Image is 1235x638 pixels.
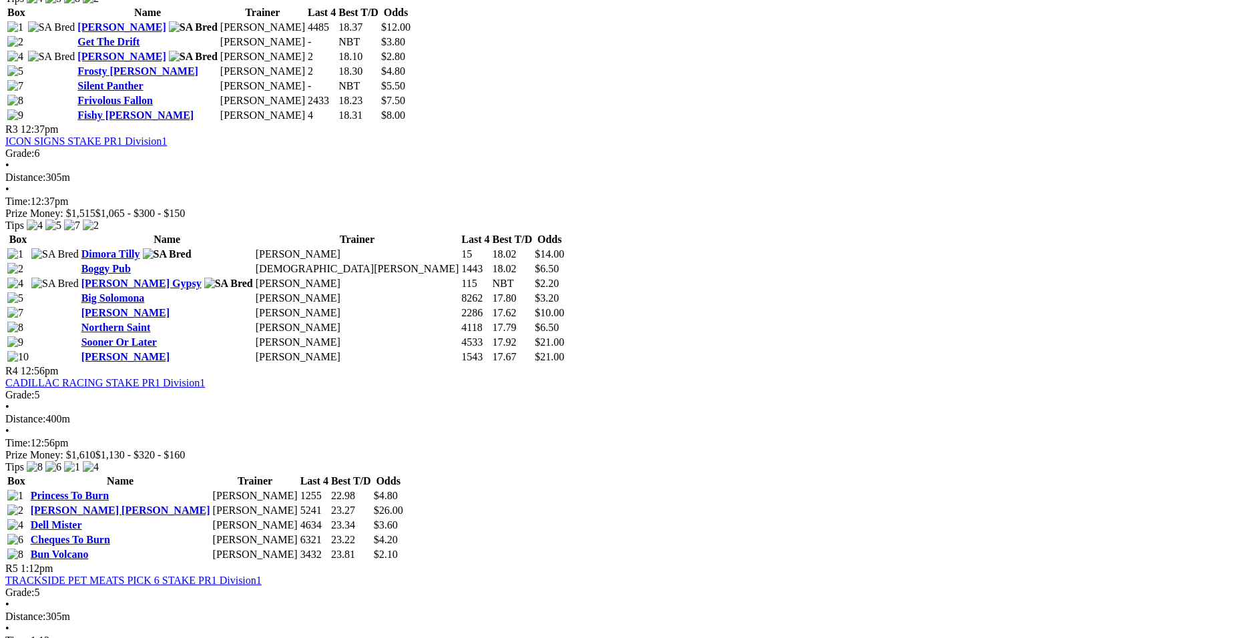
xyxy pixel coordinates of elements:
[204,278,253,290] img: SA Bred
[7,549,23,561] img: 8
[7,36,23,48] img: 2
[81,322,151,333] a: Northern Saint
[381,109,405,121] span: $8.00
[5,599,9,610] span: •
[31,549,89,560] a: Bun Volcano
[5,437,1230,449] div: 12:56pm
[5,623,9,634] span: •
[535,263,559,274] span: $6.50
[5,147,35,159] span: Grade:
[77,21,166,33] a: [PERSON_NAME]
[7,278,23,290] img: 4
[491,262,533,276] td: 18.02
[81,292,145,304] a: Big Solomona
[534,233,565,246] th: Odds
[491,248,533,261] td: 18.02
[31,519,82,531] a: Dell Mister
[5,172,45,183] span: Distance:
[338,79,379,93] td: NBT
[5,172,1230,184] div: 305m
[7,109,23,121] img: 9
[5,208,1230,220] div: Prize Money: $1,515
[330,548,372,561] td: 23.81
[83,220,99,232] img: 2
[307,65,336,78] td: 2
[31,505,210,516] a: [PERSON_NAME] [PERSON_NAME]
[491,292,533,305] td: 17.80
[330,519,372,532] td: 23.34
[77,80,143,91] a: Silent Panther
[338,109,379,122] td: 18.31
[307,79,336,93] td: -
[461,321,490,334] td: 4118
[255,292,460,305] td: [PERSON_NAME]
[212,504,298,517] td: [PERSON_NAME]
[255,321,460,334] td: [PERSON_NAME]
[21,365,59,376] span: 12:56pm
[77,109,194,121] a: Fishy [PERSON_NAME]
[7,534,23,546] img: 6
[64,220,80,232] img: 7
[7,322,23,334] img: 8
[7,51,23,63] img: 4
[21,123,59,135] span: 12:37pm
[31,534,110,545] a: Cheques To Burn
[461,277,490,290] td: 115
[374,534,398,545] span: $4.20
[5,220,24,231] span: Tips
[300,504,329,517] td: 5241
[330,474,372,488] th: Best T/D
[220,6,306,19] th: Trainer
[5,123,18,135] span: R3
[330,489,372,503] td: 22.98
[7,519,23,531] img: 4
[7,80,23,92] img: 7
[535,292,559,304] span: $3.20
[255,336,460,349] td: [PERSON_NAME]
[381,6,411,19] th: Odds
[5,389,1230,401] div: 5
[220,21,306,34] td: [PERSON_NAME]
[45,220,61,232] img: 5
[7,505,23,517] img: 2
[381,36,405,47] span: $3.80
[300,489,329,503] td: 1255
[307,109,336,122] td: 4
[45,461,61,473] img: 6
[31,278,79,290] img: SA Bred
[374,519,398,531] span: $3.60
[81,278,202,289] a: [PERSON_NAME] Gypsy
[212,533,298,547] td: [PERSON_NAME]
[220,79,306,93] td: [PERSON_NAME]
[77,36,140,47] a: Get The Drift
[81,336,157,348] a: Sooner Or Later
[300,474,329,488] th: Last 4
[491,277,533,290] td: NBT
[220,50,306,63] td: [PERSON_NAME]
[212,489,298,503] td: [PERSON_NAME]
[255,306,460,320] td: [PERSON_NAME]
[491,233,533,246] th: Best T/D
[7,248,23,260] img: 1
[169,51,218,63] img: SA Bred
[491,336,533,349] td: 17.92
[5,413,1230,425] div: 400m
[21,563,53,574] span: 1:12pm
[5,587,35,598] span: Grade:
[5,563,18,574] span: R5
[77,95,152,106] a: Frivolous Fallon
[81,351,170,362] a: [PERSON_NAME]
[461,306,490,320] td: 2286
[307,35,336,49] td: -
[169,21,218,33] img: SA Bred
[491,350,533,364] td: 17.67
[300,533,329,547] td: 6321
[27,220,43,232] img: 4
[255,248,460,261] td: [PERSON_NAME]
[381,65,405,77] span: $4.80
[461,292,490,305] td: 8262
[81,233,254,246] th: Name
[5,389,35,400] span: Grade:
[330,504,372,517] td: 23.27
[381,95,405,106] span: $7.50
